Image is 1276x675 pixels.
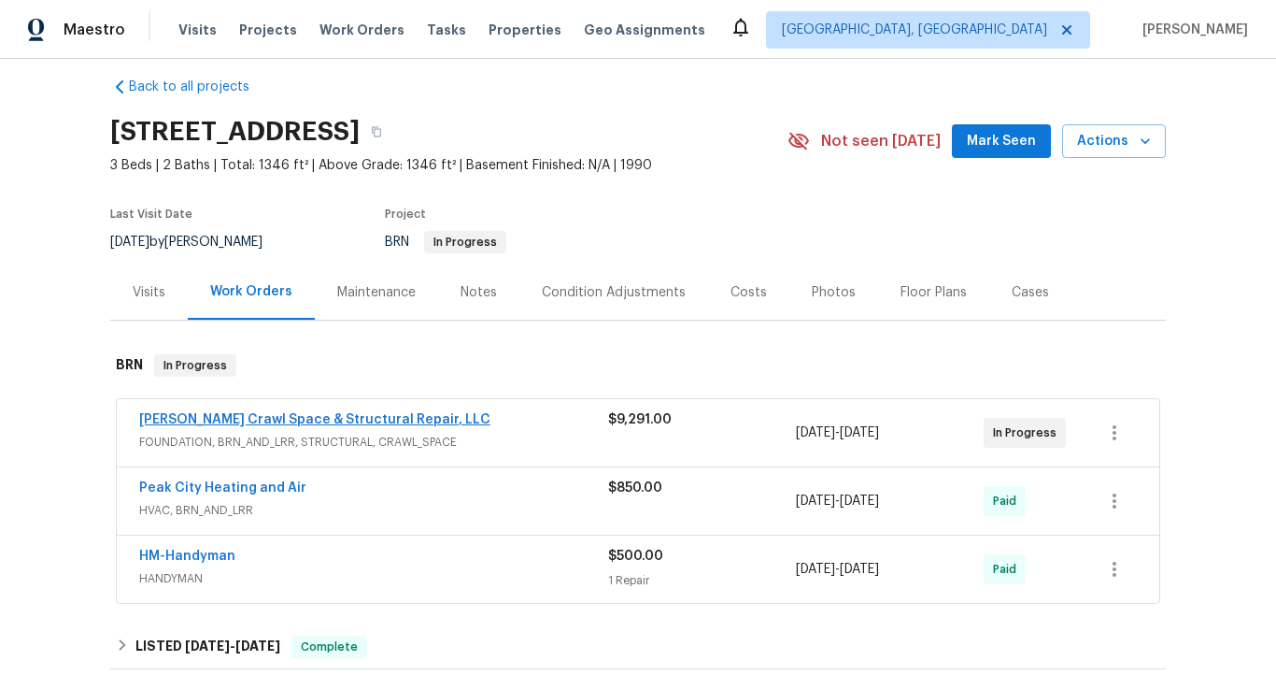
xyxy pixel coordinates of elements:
span: Not seen [DATE] [821,132,941,151]
div: Floor Plans [900,283,967,302]
span: [PERSON_NAME] [1135,21,1248,39]
span: 3 Beds | 2 Baths | Total: 1346 ft² | Above Grade: 1346 ft² | Basement Finished: N/A | 1990 [110,156,787,175]
div: Photos [812,283,856,302]
span: - [796,492,879,510]
span: - [796,560,879,579]
span: Projects [239,21,297,39]
span: HVAC, BRN_AND_LRR [139,501,608,520]
span: [DATE] [840,495,879,508]
span: [DATE] [796,563,835,576]
span: [DATE] [840,426,879,439]
div: Condition Adjustments [542,283,686,302]
div: BRN In Progress [110,336,1166,395]
span: HANDYMAN [139,569,608,588]
span: Geo Assignments [584,21,705,39]
span: Last Visit Date [110,208,192,220]
span: - [185,639,280,653]
span: In Progress [426,237,504,248]
div: Notes [461,283,497,302]
span: [GEOGRAPHIC_DATA], [GEOGRAPHIC_DATA] [782,21,1047,39]
div: Costs [730,283,767,302]
span: $500.00 [608,550,663,563]
span: Project [385,208,426,220]
span: [DATE] [185,639,230,653]
div: Work Orders [210,282,292,301]
button: Copy Address [360,115,393,149]
span: [DATE] [796,426,835,439]
h2: [STREET_ADDRESS] [110,122,360,141]
span: [DATE] [235,639,280,653]
div: Maintenance [337,283,416,302]
div: Cases [1012,283,1049,302]
span: Maestro [64,21,125,39]
div: 1 Repair [608,571,796,590]
span: Tasks [427,23,466,36]
span: Work Orders [319,21,404,39]
a: HM-Handyman [139,550,235,563]
span: Paid [993,560,1024,579]
button: Actions [1062,124,1166,159]
span: [DATE] [840,563,879,576]
a: Back to all projects [110,78,290,96]
span: BRN [385,236,506,249]
span: Visits [178,21,217,39]
span: Mark Seen [967,130,1036,153]
span: [DATE] [110,236,149,249]
span: $9,291.00 [608,413,672,426]
span: FOUNDATION, BRN_AND_LRR, STRUCTURAL, CRAWL_SPACE [139,433,608,452]
span: - [796,424,879,442]
span: In Progress [156,356,234,375]
h6: BRN [116,354,143,377]
button: Mark Seen [952,124,1051,159]
a: [PERSON_NAME] Crawl Space & Structural Repair, LLC [139,413,490,426]
span: Actions [1077,130,1151,153]
span: In Progress [993,424,1064,442]
h6: LISTED [135,636,280,658]
div: Visits [133,283,165,302]
div: by [PERSON_NAME] [110,231,285,253]
span: Properties [489,21,561,39]
a: Peak City Heating and Air [139,481,306,495]
div: LISTED [DATE]-[DATE]Complete [110,625,1166,669]
span: $850.00 [608,481,662,495]
span: Paid [993,492,1024,510]
span: Complete [293,638,365,656]
span: [DATE] [796,495,835,508]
